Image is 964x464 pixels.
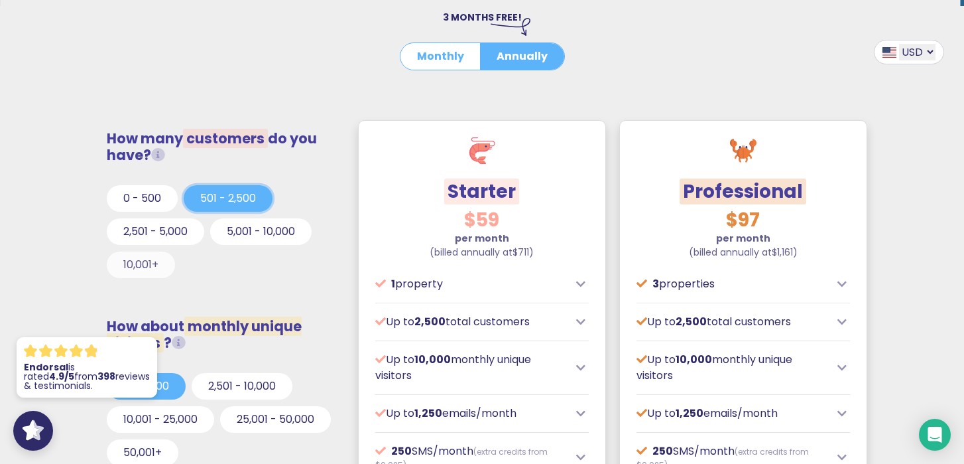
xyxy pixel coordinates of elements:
span: 10,000 [676,352,712,367]
i: Unique visitors that view our social proof tools (widgets, FOMO popups or Wall of Love) on your w... [172,336,186,350]
p: Up to monthly unique visitors [375,352,569,384]
span: Professional [680,179,806,204]
button: 0 - 500 [107,185,178,212]
span: 250 [652,443,673,459]
span: 1,250 [676,406,703,421]
span: $711 [512,246,529,259]
button: 501 - 2,500 [184,185,272,212]
p: properties [636,276,830,292]
strong: 4.9/5 [49,370,74,383]
p: is rated from reviews & testimonials. [24,362,150,390]
img: crab.svg [730,137,756,164]
span: (billed annually at ) [430,246,534,259]
span: 3 [652,276,659,291]
span: $97 [726,207,760,233]
p: Up to emails/month [375,406,569,422]
strong: per month [455,232,509,245]
button: Monthly [400,43,481,70]
p: property [375,276,569,292]
strong: Endorsal [24,360,68,374]
h3: How many do you have? [107,130,335,163]
button: 25,001 - 50,000 [220,406,331,433]
h3: How about ? [107,318,335,351]
span: monthly unique visitors [107,317,302,352]
button: Annually [480,43,564,70]
span: Starter [444,179,519,204]
p: Up to monthly unique visitors [636,352,830,384]
span: 3 MONTHS FREE! [443,11,522,24]
button: 2,501 - 5,000 [107,218,204,245]
strong: per month [716,232,770,245]
p: Up to emails/month [636,406,830,422]
span: 2,500 [676,314,707,329]
span: 2,500 [414,314,446,329]
span: $59 [464,207,499,233]
span: $1,161 [772,246,793,259]
span: (billed annually at ) [689,246,798,259]
button: 10,001+ [107,252,175,278]
span: customers [183,129,268,148]
span: 1,250 [414,406,442,421]
p: Up to total customers [636,314,830,330]
button: 5,001 - 10,000 [210,218,312,245]
span: 250 [391,443,412,459]
p: Up to total customers [375,314,569,330]
button: 10,001 - 25,000 [107,406,214,433]
div: Open Intercom Messenger [919,419,951,451]
strong: 398 [97,370,115,383]
span: 1 [391,276,395,291]
img: arrow-right-down.svg [491,18,530,35]
i: Total customers from whom you request testimonials/reviews. [151,148,165,162]
img: shrimp.svg [469,137,495,164]
button: 2,501 - 10,000 [192,373,292,400]
span: 10,000 [414,352,451,367]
